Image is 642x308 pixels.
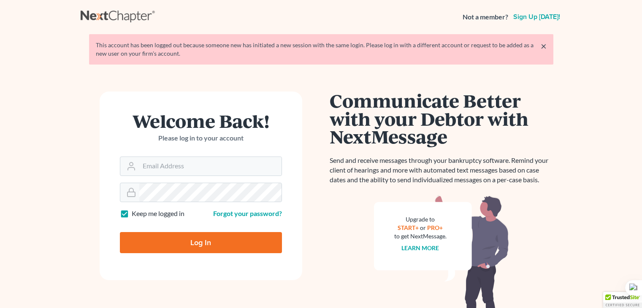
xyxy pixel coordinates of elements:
a: Forgot your password? [213,209,282,217]
a: PRO+ [427,224,443,231]
input: Email Address [139,157,282,176]
h1: Communicate Better with your Debtor with NextMessage [330,92,553,146]
a: Sign up [DATE]! [512,14,562,20]
p: Please log in to your account [120,133,282,143]
div: This account has been logged out because someone new has initiated a new session with the same lo... [96,41,547,58]
div: Upgrade to [394,215,447,224]
a: × [541,41,547,51]
p: Send and receive messages through your bankruptcy software. Remind your client of hearings and mo... [330,156,553,185]
span: or [420,224,426,231]
a: Learn more [401,244,439,251]
div: TrustedSite Certified [603,292,642,308]
input: Log In [120,232,282,253]
h1: Welcome Back! [120,112,282,130]
strong: Not a member? [463,12,508,22]
div: to get NextMessage. [394,232,447,240]
label: Keep me logged in [132,209,184,219]
a: START+ [398,224,419,231]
